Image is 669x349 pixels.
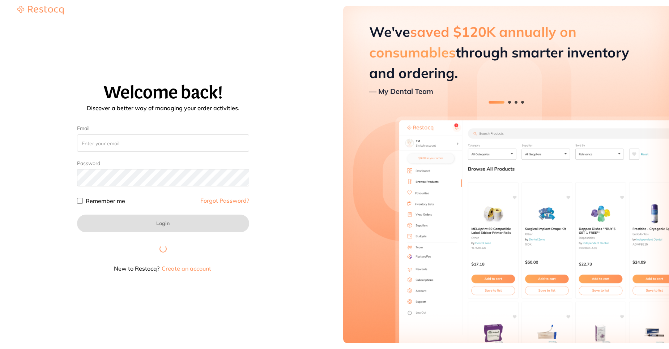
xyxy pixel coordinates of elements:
button: Create an account [161,266,212,271]
aside: Hero [343,6,669,343]
label: Password [77,160,100,167]
img: Restocq preview [343,6,669,343]
input: Enter your email [77,134,249,152]
button: Login [77,215,249,232]
p: Discover a better way of managing your order activities. [9,105,317,111]
label: Email [77,125,249,132]
a: Forgot Password? [200,198,249,203]
label: Remember me [86,198,125,204]
img: Restocq [17,6,64,14]
p: New to Restocq? [77,266,249,271]
h1: Welcome back! [9,83,317,102]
